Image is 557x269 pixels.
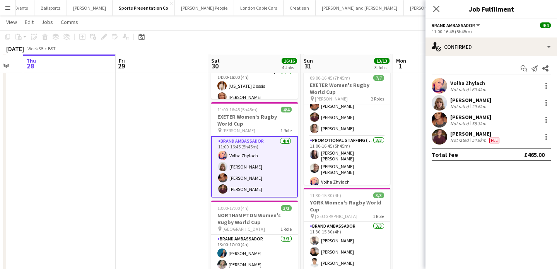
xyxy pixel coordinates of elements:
[26,57,36,64] span: Thu
[281,205,292,211] span: 3/3
[304,136,390,189] app-card-role: Promotional Staffing (Brand Ambassadors)3/311:00-16:45 (5h45m)[PERSON_NAME] [PERSON_NAME][PERSON_...
[222,128,255,133] span: [PERSON_NAME]
[470,87,488,92] div: 60.4km
[175,0,234,15] button: [PERSON_NAME] People
[374,58,390,64] span: 13/13
[374,65,389,70] div: 3 Jobs
[38,17,56,27] a: Jobs
[58,17,81,27] a: Comms
[280,226,292,232] span: 1 Role
[310,192,341,198] span: 11:30-15:30 (4h)
[3,17,20,27] a: View
[34,0,67,15] button: Ballsportz
[304,76,390,136] app-card-role: Brand Ambassador4/409:00-14:45 (5h45m)[PERSON_NAME][PERSON_NAME][PERSON_NAME][PERSON_NAME]
[113,0,175,15] button: Sports Presentation Co
[470,104,488,109] div: 29.6km
[373,75,384,81] span: 7/7
[315,213,357,219] span: [GEOGRAPHIC_DATA]
[119,57,125,64] span: Fri
[41,19,53,26] span: Jobs
[282,58,297,64] span: 16/16
[488,137,501,143] div: Crew has different fees then in role
[450,137,470,143] div: Not rated
[432,22,475,28] span: Brand Ambassador
[61,19,78,26] span: Comms
[67,0,113,15] button: [PERSON_NAME]
[524,151,545,158] div: £465.00
[450,87,470,92] div: Not rated
[450,121,470,126] div: Not rated
[425,4,557,14] h3: Job Fulfilment
[25,19,34,26] span: Edit
[284,0,316,15] button: Creatisan
[450,130,501,137] div: [PERSON_NAME]
[304,70,390,185] app-job-card: 09:00-16:45 (7h45m)7/7EXETER Women's Rugby World Cup [PERSON_NAME]2 RolesBrand Ambassador4/409:00...
[118,61,125,70] span: 29
[26,46,45,51] span: Week 35
[282,65,297,70] div: 4 Jobs
[450,97,491,104] div: [PERSON_NAME]
[489,138,499,143] span: Fee
[6,45,24,53] div: [DATE]
[22,17,37,27] a: Edit
[432,22,481,28] button: Brand Ambassador
[395,61,406,70] span: 1
[211,212,298,226] h3: NORTHAMPTON Women's Rugby World Cup
[280,128,292,133] span: 1 Role
[210,61,220,70] span: 30
[304,57,313,64] span: Sun
[25,61,36,70] span: 28
[217,205,249,211] span: 13:00-17:00 (4h)
[234,0,284,15] button: London Cable Cars
[304,199,390,213] h3: YORK Women's Rugby World Cup
[281,107,292,112] span: 4/4
[302,61,313,70] span: 31
[304,82,390,95] h3: EXETER Women's Rugby World Cup
[470,121,488,126] div: 58.3km
[211,102,298,197] app-job-card: 11:00-16:45 (5h45m)4/4EXETER Women's Rugby World Cup [PERSON_NAME]1 RoleBrand Ambassador4/411:00-...
[222,226,265,232] span: [GEOGRAPHIC_DATA]
[315,96,348,102] span: [PERSON_NAME]
[404,0,449,15] button: [PERSON_NAME]
[211,113,298,127] h3: EXETER Women's Rugby World Cup
[432,29,551,34] div: 11:00-16:45 (5h45m)
[6,19,17,26] span: View
[470,137,488,143] div: 54.9km
[432,151,458,158] div: Total fee
[396,57,406,64] span: Mon
[450,80,488,87] div: Volha Zhylach
[211,67,298,116] app-card-role: Promotional Staffing (Brand Ambassadors)3/314:00-18:00 (4h)[US_STATE] Dossis[PERSON_NAME]
[425,37,557,56] div: Confirmed
[540,22,551,28] span: 4/4
[373,192,384,198] span: 3/3
[310,75,350,81] span: 09:00-16:45 (7h45m)
[450,104,470,109] div: Not rated
[217,107,258,112] span: 11:00-16:45 (5h45m)
[316,0,404,15] button: [PERSON_NAME] and [PERSON_NAME]
[48,46,56,51] div: BST
[371,96,384,102] span: 2 Roles
[211,57,220,64] span: Sat
[211,136,298,197] app-card-role: Brand Ambassador4/411:00-16:45 (5h45m)Volha Zhylach[PERSON_NAME][PERSON_NAME][PERSON_NAME]
[373,213,384,219] span: 1 Role
[450,114,491,121] div: [PERSON_NAME]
